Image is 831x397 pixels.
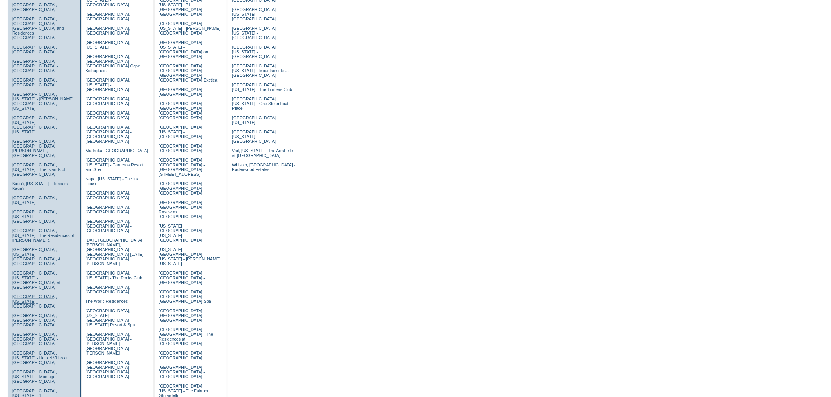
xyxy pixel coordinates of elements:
[159,247,220,266] a: [US_STATE][GEOGRAPHIC_DATA], [US_STATE] - [PERSON_NAME] [US_STATE]
[159,351,203,360] a: [GEOGRAPHIC_DATA], [GEOGRAPHIC_DATA]
[12,115,57,134] a: [GEOGRAPHIC_DATA], [US_STATE] - [GEOGRAPHIC_DATA], [US_STATE]
[159,144,203,153] a: [GEOGRAPHIC_DATA], [GEOGRAPHIC_DATA]
[86,12,130,21] a: [GEOGRAPHIC_DATA], [GEOGRAPHIC_DATA]
[159,365,205,379] a: [GEOGRAPHIC_DATA], [GEOGRAPHIC_DATA] - [GEOGRAPHIC_DATA]
[159,200,205,219] a: [GEOGRAPHIC_DATA], [GEOGRAPHIC_DATA] - Rosewood [GEOGRAPHIC_DATA]
[86,40,130,49] a: [GEOGRAPHIC_DATA], [US_STATE]
[86,219,132,233] a: [GEOGRAPHIC_DATA], [GEOGRAPHIC_DATA] - [GEOGRAPHIC_DATA]
[159,181,205,195] a: [GEOGRAPHIC_DATA], [GEOGRAPHIC_DATA] - [GEOGRAPHIC_DATA]
[86,238,143,266] a: [DATE][GEOGRAPHIC_DATA][PERSON_NAME], [GEOGRAPHIC_DATA] - [GEOGRAPHIC_DATA] [DATE][GEOGRAPHIC_DAT...
[12,271,60,290] a: [GEOGRAPHIC_DATA], [US_STATE] - [GEOGRAPHIC_DATA] at [GEOGRAPHIC_DATA]
[12,195,57,205] a: [GEOGRAPHIC_DATA], [US_STATE]
[12,181,68,191] a: Kaua'i, [US_STATE] - Timbers Kaua'i
[86,271,143,280] a: [GEOGRAPHIC_DATA], [US_STATE] - The Rocks Club
[232,148,293,158] a: Vail, [US_STATE] - The Arrabelle at [GEOGRAPHIC_DATA]
[12,139,58,158] a: [GEOGRAPHIC_DATA] - [GEOGRAPHIC_DATA][PERSON_NAME], [GEOGRAPHIC_DATA]
[12,313,58,327] a: [GEOGRAPHIC_DATA], [GEOGRAPHIC_DATA] - [GEOGRAPHIC_DATA]
[232,7,277,21] a: [GEOGRAPHIC_DATA], [US_STATE] - [GEOGRAPHIC_DATA]
[159,290,211,304] a: [GEOGRAPHIC_DATA], [GEOGRAPHIC_DATA] - [GEOGRAPHIC_DATA]-Spa
[86,97,130,106] a: [GEOGRAPHIC_DATA], [GEOGRAPHIC_DATA]
[159,224,203,242] a: [US_STATE][GEOGRAPHIC_DATA], [US_STATE][GEOGRAPHIC_DATA]
[86,148,148,153] a: Muskoka, [GEOGRAPHIC_DATA]
[86,360,132,379] a: [GEOGRAPHIC_DATA], [GEOGRAPHIC_DATA] - [GEOGRAPHIC_DATA] [GEOGRAPHIC_DATA]
[12,78,57,87] a: [GEOGRAPHIC_DATA], [GEOGRAPHIC_DATA]
[12,370,57,384] a: [GEOGRAPHIC_DATA], [US_STATE] - Montage [GEOGRAPHIC_DATA]
[232,115,277,125] a: [GEOGRAPHIC_DATA], [US_STATE]
[12,45,57,54] a: [GEOGRAPHIC_DATA], [GEOGRAPHIC_DATA]
[12,162,66,177] a: [GEOGRAPHIC_DATA], [US_STATE] - The Islands of [GEOGRAPHIC_DATA]
[86,78,130,92] a: [GEOGRAPHIC_DATA], [US_STATE] - [GEOGRAPHIC_DATA]
[232,162,295,172] a: Whistler, [GEOGRAPHIC_DATA] - Kadenwood Estates
[159,308,205,322] a: [GEOGRAPHIC_DATA], [GEOGRAPHIC_DATA] - [GEOGRAPHIC_DATA]
[86,308,135,327] a: [GEOGRAPHIC_DATA], [US_STATE] - [GEOGRAPHIC_DATA] [US_STATE] Resort & Spa
[159,40,208,59] a: [GEOGRAPHIC_DATA], [US_STATE] - [GEOGRAPHIC_DATA] on [GEOGRAPHIC_DATA]
[12,228,74,242] a: [GEOGRAPHIC_DATA], [US_STATE] - The Residences of [PERSON_NAME]'a
[159,64,217,82] a: [GEOGRAPHIC_DATA], [GEOGRAPHIC_DATA] - [GEOGRAPHIC_DATA], [GEOGRAPHIC_DATA] Exotica
[86,26,130,35] a: [GEOGRAPHIC_DATA], [GEOGRAPHIC_DATA]
[12,92,74,111] a: [GEOGRAPHIC_DATA], [US_STATE] - [PERSON_NAME][GEOGRAPHIC_DATA], [US_STATE]
[232,129,277,144] a: [GEOGRAPHIC_DATA], [US_STATE] - [GEOGRAPHIC_DATA]
[12,209,57,224] a: [GEOGRAPHIC_DATA], [US_STATE] - [GEOGRAPHIC_DATA]
[12,59,58,73] a: [GEOGRAPHIC_DATA] - [GEOGRAPHIC_DATA] - [GEOGRAPHIC_DATA]
[12,351,68,365] a: [GEOGRAPHIC_DATA], [US_STATE] - Ho'olei Villas at [GEOGRAPHIC_DATA]
[232,26,277,40] a: [GEOGRAPHIC_DATA], [US_STATE] - [GEOGRAPHIC_DATA]
[86,54,140,73] a: [GEOGRAPHIC_DATA], [GEOGRAPHIC_DATA] - [GEOGRAPHIC_DATA] Cape Kidnappers
[159,87,203,97] a: [GEOGRAPHIC_DATA], [GEOGRAPHIC_DATA]
[86,158,143,172] a: [GEOGRAPHIC_DATA], [US_STATE] - Carneros Resort and Spa
[159,101,205,120] a: [GEOGRAPHIC_DATA], [GEOGRAPHIC_DATA] - [GEOGRAPHIC_DATA] [GEOGRAPHIC_DATA]
[86,125,132,144] a: [GEOGRAPHIC_DATA], [GEOGRAPHIC_DATA] - [GEOGRAPHIC_DATA] [GEOGRAPHIC_DATA]
[86,285,130,294] a: [GEOGRAPHIC_DATA], [GEOGRAPHIC_DATA]
[86,332,132,355] a: [GEOGRAPHIC_DATA], [GEOGRAPHIC_DATA] - [PERSON_NAME][GEOGRAPHIC_DATA][PERSON_NAME]
[159,125,203,139] a: [GEOGRAPHIC_DATA], [US_STATE] - [GEOGRAPHIC_DATA]
[12,332,58,346] a: [GEOGRAPHIC_DATA], [GEOGRAPHIC_DATA] - [GEOGRAPHIC_DATA]
[159,327,213,346] a: [GEOGRAPHIC_DATA], [GEOGRAPHIC_DATA] - The Residences at [GEOGRAPHIC_DATA]
[232,82,292,92] a: [GEOGRAPHIC_DATA], [US_STATE] - The Timbers Club
[12,2,57,12] a: [GEOGRAPHIC_DATA], [GEOGRAPHIC_DATA]
[159,158,205,177] a: [GEOGRAPHIC_DATA], [GEOGRAPHIC_DATA] - [GEOGRAPHIC_DATA][STREET_ADDRESS]
[86,111,130,120] a: [GEOGRAPHIC_DATA], [GEOGRAPHIC_DATA]
[232,45,277,59] a: [GEOGRAPHIC_DATA], [US_STATE] - [GEOGRAPHIC_DATA]
[86,205,130,214] a: [GEOGRAPHIC_DATA], [GEOGRAPHIC_DATA]
[86,299,128,304] a: The World Residences
[232,97,289,111] a: [GEOGRAPHIC_DATA], [US_STATE] - One Steamboat Place
[12,247,60,266] a: [GEOGRAPHIC_DATA], [US_STATE] - [GEOGRAPHIC_DATA], A [GEOGRAPHIC_DATA]
[159,21,220,35] a: [GEOGRAPHIC_DATA], [US_STATE] - [PERSON_NAME][GEOGRAPHIC_DATA]
[12,16,64,40] a: [GEOGRAPHIC_DATA], [GEOGRAPHIC_DATA] - [GEOGRAPHIC_DATA] and Residences [GEOGRAPHIC_DATA]
[232,64,289,78] a: [GEOGRAPHIC_DATA], [US_STATE] - Mountainside at [GEOGRAPHIC_DATA]
[86,177,139,186] a: Napa, [US_STATE] - The Ink House
[12,294,57,308] a: [GEOGRAPHIC_DATA], [US_STATE] - [GEOGRAPHIC_DATA]
[159,271,205,285] a: [GEOGRAPHIC_DATA], [GEOGRAPHIC_DATA] - [GEOGRAPHIC_DATA]
[86,191,130,200] a: [GEOGRAPHIC_DATA], [GEOGRAPHIC_DATA]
